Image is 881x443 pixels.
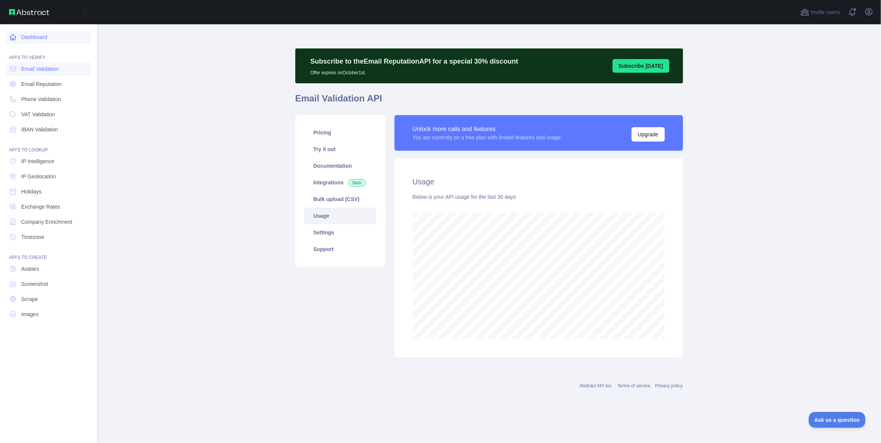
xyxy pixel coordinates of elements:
[21,233,44,241] span: Timezone
[6,108,91,121] a: VAT Validation
[9,9,49,15] img: Abstract API
[304,141,376,158] a: Try it out
[6,230,91,244] a: Timezone
[655,383,683,388] a: Privacy policy
[613,59,669,73] button: Subscribe [DATE]
[809,412,866,428] iframe: Toggle Customer Support
[304,224,376,241] a: Settings
[21,65,59,73] span: Email Validation
[21,126,58,133] span: IBAN Validation
[304,174,376,191] a: Integrations New
[6,245,91,260] div: API'S TO CREATE
[6,77,91,91] a: Email Reputation
[21,218,72,226] span: Company Enrichment
[6,92,91,106] a: Phone Validation
[21,173,56,180] span: IP Geolocation
[304,124,376,141] a: Pricing
[310,67,518,76] p: Offer expires on October 1st.
[21,203,60,211] span: Exchange Rates
[811,8,840,17] span: Invite users
[6,262,91,276] a: Avatars
[21,295,38,303] span: Scrape
[310,56,518,67] p: Subscribe to the Email Reputation API for a special 30 % discount
[6,138,91,153] div: API'S TO LOOKUP
[304,158,376,174] a: Documentation
[304,241,376,257] a: Support
[6,307,91,321] a: Images
[6,62,91,76] a: Email Validation
[6,30,91,44] a: Dashboard
[304,191,376,207] a: Bulk upload (CSV)
[413,125,561,134] div: Unlock more calls and features
[6,200,91,214] a: Exchange Rates
[21,310,39,318] span: Images
[6,277,91,291] a: Screenshot
[6,154,91,168] a: IP Intelligence
[6,292,91,306] a: Scrape
[6,45,91,61] div: API'S TO VERIFY
[413,176,665,187] h2: Usage
[413,193,665,201] div: Below is your API usage for the last 30 days
[21,158,55,165] span: IP Intelligence
[6,170,91,183] a: IP Geolocation
[21,280,48,288] span: Screenshot
[617,383,650,388] a: Terms of service
[304,207,376,224] a: Usage
[21,80,62,88] span: Email Reputation
[348,179,366,187] span: New
[21,111,55,118] span: VAT Validation
[21,95,61,103] span: Phone Validation
[799,6,842,18] button: Invite users
[21,265,39,273] span: Avatars
[632,127,665,142] button: Upgrade
[6,185,91,198] a: Holidays
[6,215,91,229] a: Company Enrichment
[6,123,91,136] a: IBAN Validation
[21,188,42,195] span: Holidays
[295,92,683,111] h1: Email Validation API
[579,383,613,388] a: Abstract API Inc.
[413,134,561,141] div: You are currently on a free plan with limited features and usage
